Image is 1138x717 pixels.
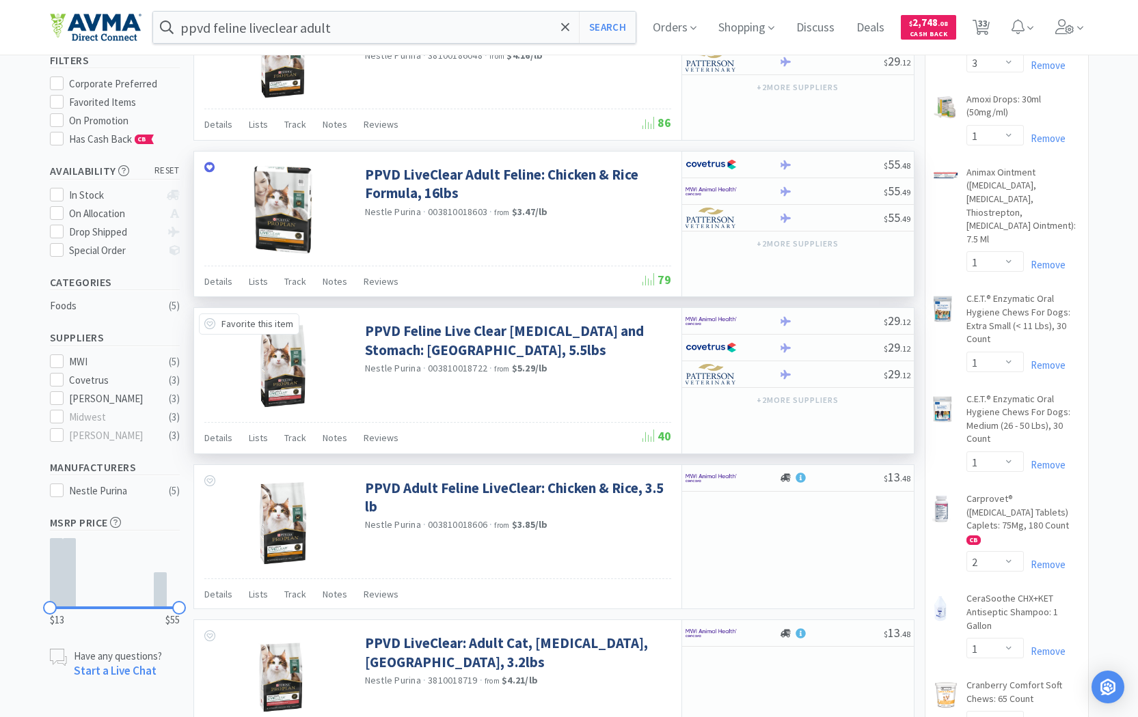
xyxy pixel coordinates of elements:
div: On Allocation [69,206,160,222]
span: . 12 [900,57,910,68]
span: 29 [884,339,910,355]
a: Remove [1024,59,1066,72]
img: 20db1b02c83c4be7948cd58931a37f2e_27575.png [932,171,960,179]
a: 33 [967,23,995,36]
span: . 48 [900,473,910,483]
a: Remove [1024,458,1066,471]
img: 34c09c29ae134b08acc037da0881bf1c_328378.png [932,395,954,423]
div: ( 3 ) [169,427,180,444]
span: from [489,51,504,61]
strong: $4.16 / lb [506,49,543,61]
a: Nestle Purina [365,518,421,531]
a: Nestle Purina [365,674,421,686]
div: Favorited Items [69,94,180,111]
div: ( 3 ) [169,391,180,407]
span: from [494,208,509,217]
span: . 48 [900,629,910,639]
a: Nestle Purina [365,362,421,374]
strong: $3.85 / lb [512,518,548,531]
span: 29 [884,53,910,69]
button: +2more suppliers [750,78,845,97]
div: Corporate Preferred [69,76,180,92]
div: Favorite this item [199,313,299,334]
div: ( 3 ) [169,409,180,425]
img: b49fcb05dc3c4e3b9280ee50d553d7fd_310443.jpeg [239,322,327,410]
img: f5e969b455434c6296c6d81ef179fa71_3.png [686,51,737,72]
div: In Stock [69,187,160,203]
span: 86 [642,115,671,130]
a: Remove [1024,358,1066,371]
a: Discuss [791,22,840,34]
span: from [494,364,509,374]
a: $2,748.08Cash Back [901,9,956,46]
span: · [423,518,426,531]
div: Foods [50,298,161,314]
button: +2more suppliers [750,391,845,410]
a: Nestle Purina [365,206,421,218]
span: · [489,206,492,218]
span: $ [884,473,888,483]
span: from [494,520,509,530]
div: Nestle Purina [69,483,154,499]
span: Lists [249,588,268,600]
span: $ [884,160,888,171]
span: $ [884,57,888,68]
strong: $3.47 / lb [512,206,548,218]
span: . 49 [900,187,910,197]
span: · [489,362,492,374]
img: f813c81f42714f9f8dc9f53acf628581_142210.png [932,681,960,709]
a: Remove [1024,258,1066,271]
span: · [480,674,483,686]
span: · [423,674,426,686]
span: 79 [642,272,671,287]
div: [PERSON_NAME] [69,391,154,407]
strong: $5.29 / lb [512,362,548,374]
span: 29 [884,366,910,382]
img: f6b2451649754179b5b4e0c70c3f7cb0_2.png [686,468,737,488]
div: Special Order [69,242,160,259]
div: ( 5 ) [169,483,180,499]
span: 40 [642,428,671,444]
span: Details [204,275,232,287]
span: CB [135,135,149,143]
span: $ [884,370,888,380]
img: a93fc1c18ac940d6bfc06b6f545b20db_340950.png [239,165,327,254]
span: Lists [249,275,268,287]
div: Covetrus [69,372,154,389]
img: 0118cd7adb544954839c4fcca61390e9_328624.png [932,295,953,322]
img: 281b87177290455aba6b8c28cd3cd3d9_166614.png [932,96,960,120]
button: +2more suppliers [750,234,845,253]
span: 29 [884,313,910,328]
a: C.E.T.® Enzymatic Oral Hygiene Chews For Dogs: Medium (26 - 50 Lbs), 30 Count [966,393,1081,451]
span: 003810018606 [428,518,487,531]
span: 13 [884,469,910,485]
span: $ [884,187,888,197]
span: · [423,206,426,218]
h5: Manufacturers [50,460,180,475]
span: Reviews [364,588,398,600]
span: Reviews [364,275,398,287]
img: 77fca1acd8b6420a9015268ca798ef17_1.png [686,154,737,175]
span: · [423,362,426,374]
span: Track [284,588,306,600]
span: Lists [249,118,268,130]
span: · [489,518,492,531]
h5: Filters [50,53,180,68]
span: Track [284,118,306,130]
img: 3196649536da49eaafc04b7c84e1fa99_546267.png [932,495,951,522]
div: MWI [69,354,154,370]
strong: $4.21 / lb [502,674,538,686]
div: Midwest [69,409,154,425]
button: Search [579,12,636,43]
img: f6b2451649754179b5b4e0c70c3f7cb0_2.png [686,311,737,331]
a: PPVD Feline Live Clear [MEDICAL_DATA] and Stomach: [GEOGRAPHIC_DATA], 5.5lbs [365,322,668,359]
span: $ [884,629,888,639]
span: 2,748 [909,16,948,29]
input: Search by item, sku, manufacturer, ingredient, size... [153,12,636,43]
div: ( 5 ) [169,298,180,314]
a: CeraSoothe CHX+KET Antiseptic Shampoo: 1 Gallon [966,592,1081,638]
p: Have any questions? [74,649,162,663]
img: 7ba9666287dc45b4a1fe5932438b1d09_310432.jpeg [239,479,327,567]
span: Track [284,275,306,287]
span: $ [884,214,888,224]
